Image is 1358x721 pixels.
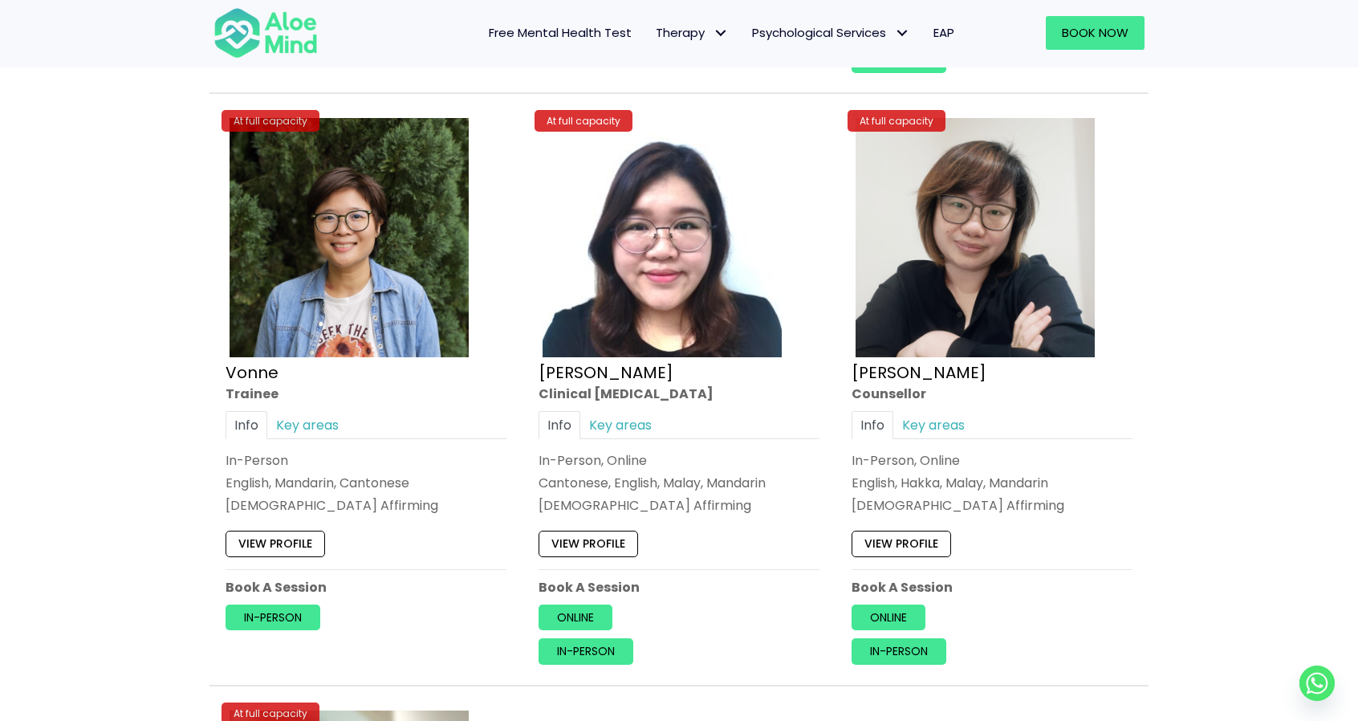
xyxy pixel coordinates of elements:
span: EAP [933,24,954,41]
a: EAP [921,16,966,50]
a: In-person [539,638,633,664]
a: [PERSON_NAME] [852,361,986,384]
a: Info [539,411,580,439]
div: Trainee [226,385,506,403]
a: Vonne [226,361,279,384]
a: In-person [852,47,946,72]
a: Online [539,605,612,630]
img: Wei Shan_Profile-300×300 [543,118,782,357]
div: Counsellor [852,385,1132,403]
div: At full capacity [848,110,945,132]
a: View profile [852,532,951,557]
span: Therapy [656,24,728,41]
nav: Menu [339,16,966,50]
a: Key areas [267,411,348,439]
span: Psychological Services: submenu [890,22,913,45]
a: In-person [852,638,946,664]
p: Cantonese, English, Malay, Mandarin [539,474,819,492]
div: In-Person, Online [852,451,1132,470]
p: Book A Session [852,578,1132,597]
a: View profile [539,532,638,557]
div: In-Person, Online [539,451,819,470]
a: [PERSON_NAME] [539,361,673,384]
a: Online [852,605,925,630]
a: Key areas [893,411,974,439]
div: [DEMOGRAPHIC_DATA] Affirming [226,496,506,515]
div: [DEMOGRAPHIC_DATA] Affirming [539,496,819,515]
a: Psychological ServicesPsychological Services: submenu [740,16,921,50]
p: English, Mandarin, Cantonese [226,474,506,492]
img: Aloe mind Logo [213,6,318,59]
a: View profile [226,532,325,557]
a: Key areas [580,411,661,439]
p: Book A Session [539,578,819,597]
a: Info [852,411,893,439]
div: Clinical [MEDICAL_DATA] [539,385,819,403]
div: At full capacity [222,110,319,132]
a: In-person [226,605,320,630]
div: In-Person [226,451,506,470]
a: Book Now [1046,16,1145,50]
span: Free Mental Health Test [489,24,632,41]
span: Book Now [1062,24,1128,41]
img: Yvonne crop Aloe Mind [856,118,1095,357]
span: Psychological Services [752,24,909,41]
a: TherapyTherapy: submenu [644,16,740,50]
a: Whatsapp [1299,666,1335,701]
div: [DEMOGRAPHIC_DATA] Affirming [852,496,1132,515]
img: Vonne Trainee [230,118,469,357]
a: Free Mental Health Test [477,16,644,50]
p: English, Hakka, Malay, Mandarin [852,474,1132,492]
a: Info [226,411,267,439]
span: Therapy: submenu [709,22,732,45]
p: Book A Session [226,578,506,597]
div: At full capacity [535,110,632,132]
